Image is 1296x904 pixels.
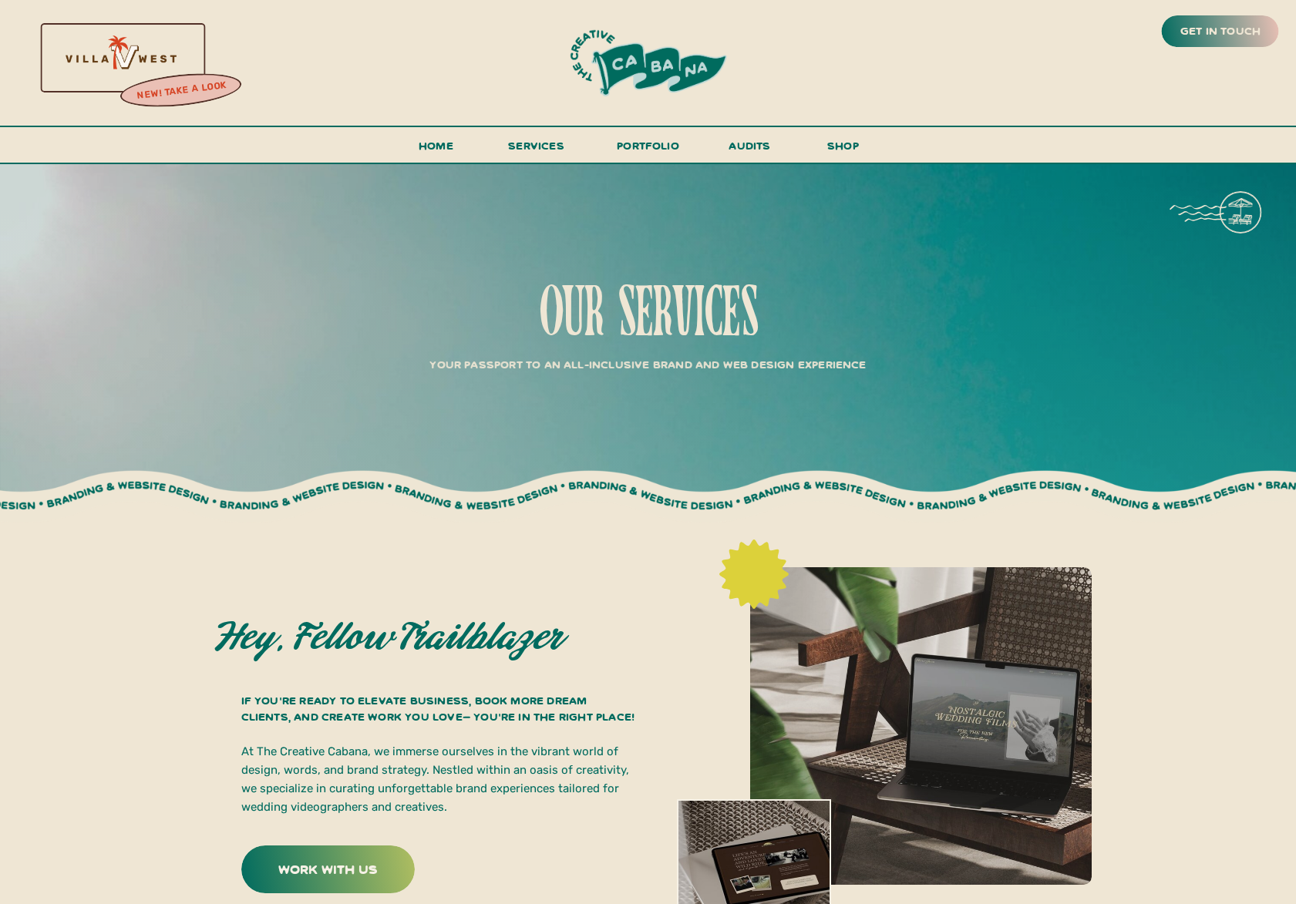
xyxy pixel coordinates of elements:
[215,618,636,657] h2: Hey, fellow trailblazer
[241,693,638,729] h3: If you’re ready to elevate business, book more dream clients, and create work you love– you’re in...
[504,136,569,164] a: services
[1177,21,1264,42] a: get in touch
[241,857,416,881] a: work with us
[612,136,685,164] a: portfolio
[727,136,773,163] a: audits
[382,281,915,349] h1: our services
[389,355,908,369] p: Your Passport to an All-Inclusive Brand and Web Design Experience
[806,136,880,163] a: shop
[508,138,564,153] span: services
[118,76,244,106] a: new! take a look
[412,136,460,164] a: Home
[241,742,636,816] p: At The Creative Cabana, we immerse ourselves in the vibrant world of design, words, and brand str...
